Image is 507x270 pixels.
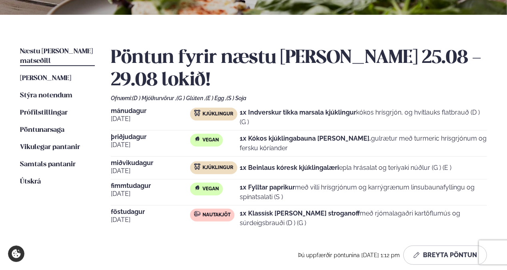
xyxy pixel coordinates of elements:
a: Útskrá [20,177,41,187]
span: [DATE] [111,215,190,225]
span: Vegan [202,186,219,192]
strong: 1x Fylltar paprikur [240,183,295,191]
span: föstudagur [111,209,190,215]
a: Stýra notendum [20,91,72,101]
span: [DATE] [111,166,190,176]
span: Vegan [202,137,219,143]
a: Prófílstillingar [20,108,68,118]
span: [DATE] [111,114,190,124]
span: (D ) Mjólkurvörur , [132,95,176,101]
strong: 1x Beinlaus kóresk kjúklingalæri [240,164,339,171]
p: með villi hrísgrjónum og karrýgrænum linsubaunafyllingu og spínatsalati (S ) [240,183,487,202]
div: Ofnæmi: [111,95,487,101]
a: Pöntunarsaga [20,125,64,135]
span: þriðjudagur [111,134,190,140]
span: Stýra notendum [20,92,72,99]
span: miðvikudagur [111,160,190,166]
span: Nautakjöt [202,212,230,218]
span: Næstu [PERSON_NAME] matseðill [20,48,93,64]
span: fimmtudagur [111,183,190,189]
span: Prófílstillingar [20,109,68,116]
span: Pöntunarsaga [20,127,64,133]
span: mánudagur [111,108,190,114]
img: Vegan.svg [194,185,200,191]
img: chicken.svg [194,163,200,170]
h2: Pöntun fyrir næstu [PERSON_NAME] 25.08 - 29.08 lokið! [111,47,487,92]
span: (E ) Egg , [206,95,226,101]
span: (G ) Glúten , [176,95,206,101]
img: chicken.svg [194,110,200,116]
span: [DATE] [111,140,190,150]
p: með rjómalagaðri kartöflumús og súrdeigsbrauði (D ) (G ) [240,209,487,228]
strong: 1x Klassísk [PERSON_NAME] stroganoff [240,210,360,217]
span: (S ) Soja [226,95,246,101]
a: Næstu [PERSON_NAME] matseðill [20,47,95,66]
img: beef.svg [194,211,200,217]
p: gulrætur með turmeric hrísgrjónum og fersku kóríander [240,134,487,153]
img: Vegan.svg [194,136,200,142]
span: [PERSON_NAME] [20,75,71,82]
a: Samtals pantanir [20,160,76,169]
span: Útskrá [20,178,41,185]
span: Kjúklingur [202,165,233,171]
strong: 1x Kókos kjúklingabauna [PERSON_NAME]. [240,135,371,142]
span: Kjúklingur [202,111,233,117]
span: Þú uppfærðir pöntunina [DATE] 1:12 pm [298,252,400,258]
a: Cookie settings [8,246,24,262]
button: Breyta Pöntun [403,246,487,265]
p: epla hrásalat og teriyaki núðlur (G ) (E ) [240,163,452,173]
strong: 1x Indverskur tikka marsala kjúklingur [240,109,357,116]
a: Vikulegar pantanir [20,143,80,152]
a: [PERSON_NAME] [20,74,71,83]
span: [DATE] [111,189,190,199]
span: Vikulegar pantanir [20,144,80,151]
p: kókos hrísgrjón, og hvítlauks flatbrauð (D ) (G ) [240,108,487,127]
span: Samtals pantanir [20,161,76,168]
